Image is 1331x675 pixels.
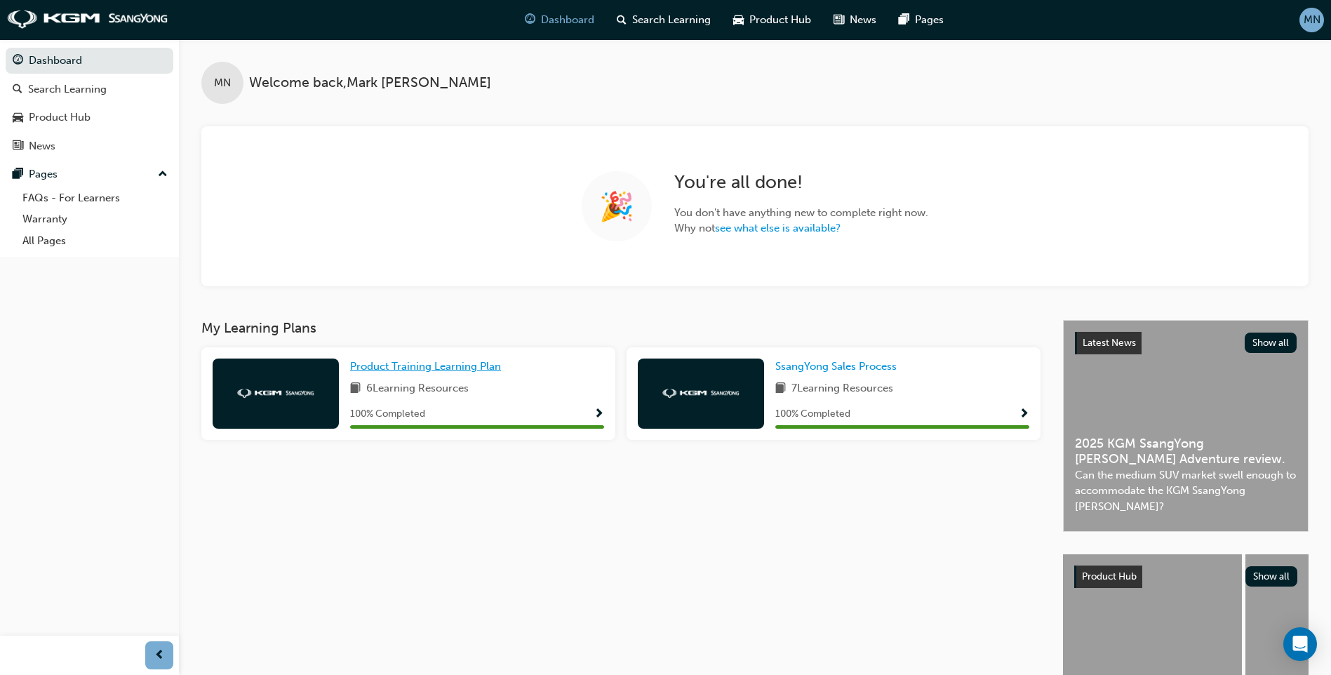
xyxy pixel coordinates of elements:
div: Search Learning [28,81,107,98]
span: Show Progress [1019,408,1029,421]
span: book-icon [775,380,786,398]
a: pages-iconPages [888,6,955,34]
h2: You ' re all done! [674,171,928,194]
span: pages-icon [899,11,909,29]
a: search-iconSearch Learning [606,6,722,34]
span: up-icon [158,166,168,184]
a: Latest NewsShow all2025 KGM SsangYong [PERSON_NAME] Adventure review.Can the medium SUV market sw... [1063,320,1309,532]
a: News [6,133,173,159]
span: Can the medium SUV market swell enough to accommodate the KGM SsangYong [PERSON_NAME]? [1075,467,1297,515]
img: kgm [237,389,314,398]
button: Pages [6,161,173,187]
span: Product Training Learning Plan [350,360,501,373]
img: kgm [662,389,740,398]
span: car-icon [733,11,744,29]
button: DashboardSearch LearningProduct HubNews [6,45,173,161]
a: Dashboard [6,48,173,74]
span: Search Learning [632,12,711,28]
span: search-icon [13,83,22,96]
span: 6 Learning Resources [366,380,469,398]
span: news-icon [13,140,23,153]
a: All Pages [17,230,173,252]
div: Open Intercom Messenger [1283,627,1317,661]
span: SsangYong Sales Process [775,360,897,373]
a: car-iconProduct Hub [722,6,822,34]
a: SsangYong Sales Process [775,359,902,375]
span: 2025 KGM SsangYong [PERSON_NAME] Adventure review. [1075,436,1297,467]
button: MN [1299,8,1324,32]
span: 7 Learning Resources [791,380,893,398]
a: Product Hub [6,105,173,131]
span: guage-icon [13,55,23,67]
span: Welcome back , Mark [PERSON_NAME] [249,75,491,91]
a: Product Training Learning Plan [350,359,507,375]
a: see what else is available? [715,222,841,234]
a: Latest NewsShow all [1075,332,1297,354]
span: car-icon [13,112,23,124]
span: Why not [674,220,928,236]
span: Product Hub [749,12,811,28]
button: Show all [1245,333,1297,353]
img: kgm [7,10,168,29]
span: Dashboard [541,12,594,28]
span: MN [214,75,231,91]
span: 🎉 [599,199,634,215]
div: Pages [29,166,58,182]
span: 100 % Completed [775,406,850,422]
div: Product Hub [29,109,91,126]
div: News [29,138,55,154]
span: Pages [915,12,944,28]
button: Show Progress [594,406,604,423]
span: news-icon [834,11,844,29]
span: book-icon [350,380,361,398]
span: Latest News [1083,337,1136,349]
a: news-iconNews [822,6,888,34]
button: Show all [1245,566,1298,587]
a: Warranty [17,208,173,230]
span: 100 % Completed [350,406,425,422]
a: guage-iconDashboard [514,6,606,34]
a: FAQs - For Learners [17,187,173,209]
a: Search Learning [6,76,173,102]
a: Product HubShow all [1074,566,1297,588]
span: Product Hub [1082,570,1137,582]
span: You don ' t have anything new to complete right now. [674,205,928,221]
span: News [850,12,876,28]
span: Show Progress [594,408,604,421]
h3: My Learning Plans [201,320,1041,336]
span: prev-icon [154,647,165,664]
span: pages-icon [13,168,23,181]
span: MN [1304,12,1320,28]
button: Show Progress [1019,406,1029,423]
span: search-icon [617,11,627,29]
span: guage-icon [525,11,535,29]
